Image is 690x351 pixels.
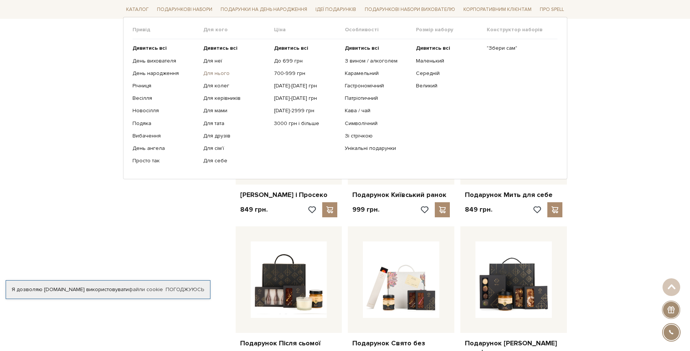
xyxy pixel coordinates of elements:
[133,95,198,102] a: Весілля
[133,45,198,52] a: Дивитись всі
[240,205,268,214] p: 849 грн.
[465,205,492,214] p: 849 грн.
[312,4,359,15] a: Ідеї подарунків
[345,26,416,33] span: Особливості
[203,45,238,51] b: Дивитись всі
[154,4,215,15] a: Подарункові набори
[416,26,487,33] span: Розмір набору
[133,70,198,77] a: День народження
[203,57,268,64] a: Для неї
[274,45,339,52] a: Дивитись всі
[203,45,268,52] a: Дивитись всі
[274,57,339,64] a: До 699 грн
[133,45,167,51] b: Дивитись всі
[416,45,481,52] a: Дивитись всі
[133,157,198,164] a: Просто так
[274,95,339,102] a: [DATE]-[DATE] грн
[352,191,450,199] a: Подарунок Київський ранок
[416,82,481,89] a: Великий
[416,57,481,64] a: Маленький
[352,205,379,214] p: 999 грн.
[274,120,339,127] a: 3000 грн і більше
[362,3,458,16] a: Подарункові набори вихователю
[345,57,410,64] a: З вином / алкоголем
[203,70,268,77] a: Для нього
[133,57,198,64] a: День вихователя
[133,82,198,89] a: Річниця
[240,191,338,199] a: [PERSON_NAME] і Просеко
[345,45,379,51] b: Дивитись всі
[345,70,410,77] a: Карамельний
[487,45,552,52] a: "Збери сам"
[274,82,339,89] a: [DATE]-[DATE] грн
[416,45,450,51] b: Дивитись всі
[123,17,567,179] div: Каталог
[203,145,268,152] a: Для сім'ї
[203,133,268,139] a: Для друзів
[274,70,339,77] a: 700-999 грн
[133,120,198,127] a: Подяка
[240,339,338,348] a: Подарунок Після сьомої
[133,133,198,139] a: Вибачення
[416,70,481,77] a: Середній
[133,145,198,152] a: День ангела
[345,107,410,114] a: Кава / чай
[133,107,198,114] a: Новосілля
[345,133,410,139] a: Зі стрічкою
[203,82,268,89] a: Для колег
[133,26,203,33] span: Привід
[345,120,410,127] a: Символічний
[6,286,210,293] div: Я дозволяю [DOMAIN_NAME] використовувати
[203,157,268,164] a: Для себе
[537,4,567,15] a: Про Spell
[218,4,310,15] a: Подарунки на День народження
[129,286,163,293] a: файли cookie
[345,45,410,52] a: Дивитись всі
[203,120,268,127] a: Для тата
[345,95,410,102] a: Патріотичний
[203,95,268,102] a: Для керівників
[203,26,274,33] span: Для кого
[123,4,152,15] a: Каталог
[274,107,339,114] a: [DATE]-2999 грн
[166,286,204,293] a: Погоджуюсь
[203,107,268,114] a: Для мами
[274,26,345,33] span: Ціна
[345,145,410,152] a: Унікальні подарунки
[274,45,308,51] b: Дивитись всі
[487,26,557,33] span: Конструктор наборів
[460,3,535,16] a: Корпоративним клієнтам
[465,191,562,199] a: Подарунок Мить для себе
[345,82,410,89] a: Гастрономічний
